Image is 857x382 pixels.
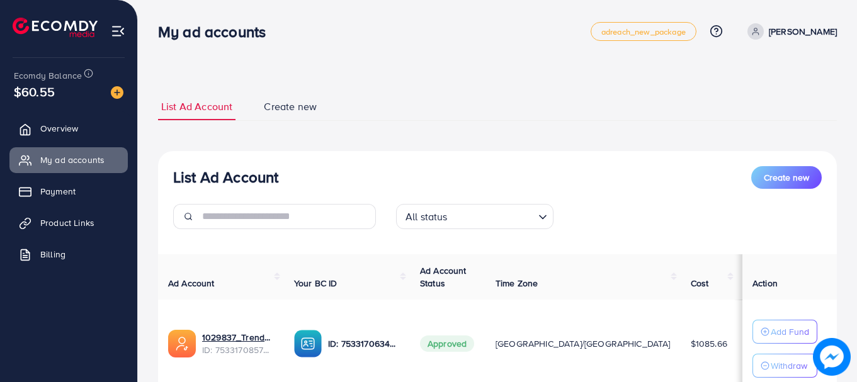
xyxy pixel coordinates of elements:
img: logo [13,18,98,37]
img: ic-ads-acc.e4c84228.svg [168,330,196,357]
span: $1085.66 [691,337,727,350]
span: Ad Account [168,277,215,289]
span: $60.55 [14,82,55,101]
a: Overview [9,116,128,141]
span: Payment [40,185,76,198]
p: [PERSON_NAME] [769,24,837,39]
button: Withdraw [752,354,817,378]
span: List Ad Account [161,99,232,114]
span: Create new [764,171,809,184]
span: Product Links [40,216,94,229]
span: Ecomdy Balance [14,69,82,82]
span: Time Zone [496,277,538,289]
input: Search for option [451,205,533,226]
a: Product Links [9,210,128,235]
a: Billing [9,242,128,267]
p: Withdraw [771,358,807,373]
a: Payment [9,179,128,204]
h3: List Ad Account [173,168,278,186]
div: <span class='underline'>1029837_Trendy Case_1753953029870</span></br>7533170857322184720 [202,331,274,357]
img: ic-ba-acc.ded83a64.svg [294,330,322,357]
a: [PERSON_NAME] [742,23,837,40]
span: [GEOGRAPHIC_DATA]/[GEOGRAPHIC_DATA] [496,337,671,350]
img: image [111,86,123,99]
img: image [813,338,851,376]
span: ID: 7533170857322184720 [202,344,274,356]
a: My ad accounts [9,147,128,172]
h3: My ad accounts [158,23,276,41]
span: Billing [40,248,65,261]
span: Ad Account Status [420,264,467,289]
button: Add Fund [752,320,817,344]
a: adreach_new_package [591,22,696,41]
span: Action [752,277,778,289]
p: Add Fund [771,324,809,339]
span: Create new [264,99,317,114]
span: adreach_new_package [601,28,686,36]
img: menu [111,24,125,38]
span: Approved [420,335,474,352]
span: My ad accounts [40,154,105,166]
span: Overview [40,122,78,135]
span: Your BC ID [294,277,338,289]
span: All status [403,208,450,226]
p: ID: 7533170634600448001 [328,336,400,351]
button: Create new [751,166,822,189]
a: 1029837_Trendy Case_1753953029870 [202,331,274,344]
span: Cost [691,277,709,289]
div: Search for option [396,204,553,229]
